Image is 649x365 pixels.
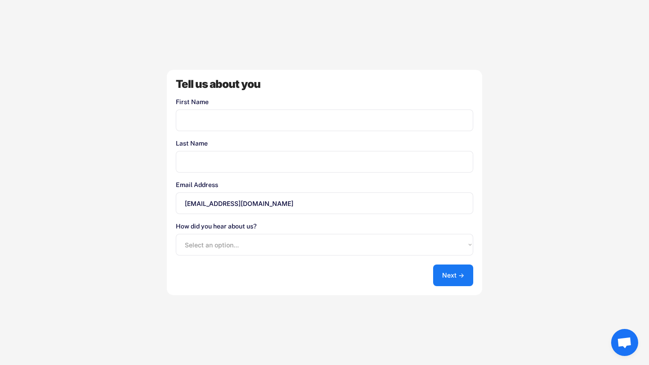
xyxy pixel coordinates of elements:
div: Email Address [176,182,473,188]
div: Last Name [176,140,473,146]
button: Next → [433,265,473,286]
div: How did you hear about us? [176,223,473,229]
div: Tell us about you [176,79,473,90]
div: Ouvrir le chat [611,329,638,356]
div: First Name [176,99,473,105]
input: Your email address [176,192,473,214]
